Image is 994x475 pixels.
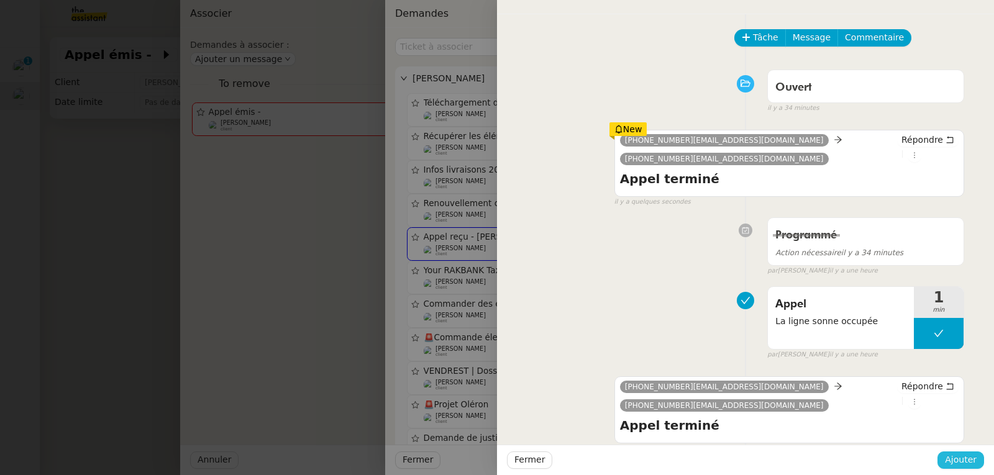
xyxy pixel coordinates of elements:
[937,451,984,469] button: Ajouter
[793,30,831,45] span: Message
[914,290,964,305] span: 1
[837,29,911,47] button: Commentaire
[514,453,545,467] span: Fermer
[767,103,819,114] span: il y a 34 minutes
[625,401,824,410] span: [PHONE_NUMBER][EMAIL_ADDRESS][DOMAIN_NAME]
[829,350,878,360] span: il y a une heure
[775,230,837,241] span: Programmé
[620,417,959,434] h4: Appel terminé
[829,266,878,276] span: il y a une heure
[767,266,778,276] span: par
[614,443,663,454] span: il y a une heure
[734,29,786,47] button: Tâche
[785,29,838,47] button: Message
[901,380,943,392] span: Répondre
[775,314,906,328] span: La ligne sonne occupée
[614,197,691,207] span: il y a quelques secondes
[775,248,903,257] span: il y a 34 minutes
[775,295,906,314] span: Appel
[945,453,977,467] span: Ajouter
[897,379,959,393] button: Répondre
[753,30,778,45] span: Tâche
[767,350,778,360] span: par
[775,248,841,257] span: Action nécessaire
[625,382,824,391] span: [PHONE_NUMBER][EMAIL_ADDRESS][DOMAIN_NAME]
[625,136,824,145] span: [PHONE_NUMBER][EMAIL_ADDRESS][DOMAIN_NAME]
[775,82,812,93] span: Ouvert
[507,451,552,469] button: Fermer
[767,266,878,276] small: [PERSON_NAME]
[767,350,878,360] small: [PERSON_NAME]
[620,170,959,188] h4: Appel terminé
[845,30,904,45] span: Commentaire
[901,133,943,146] span: Répondre
[897,133,959,147] button: Répondre
[625,155,824,163] span: [PHONE_NUMBER][EMAIL_ADDRESS][DOMAIN_NAME]
[609,122,647,136] div: New
[914,305,964,315] span: min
